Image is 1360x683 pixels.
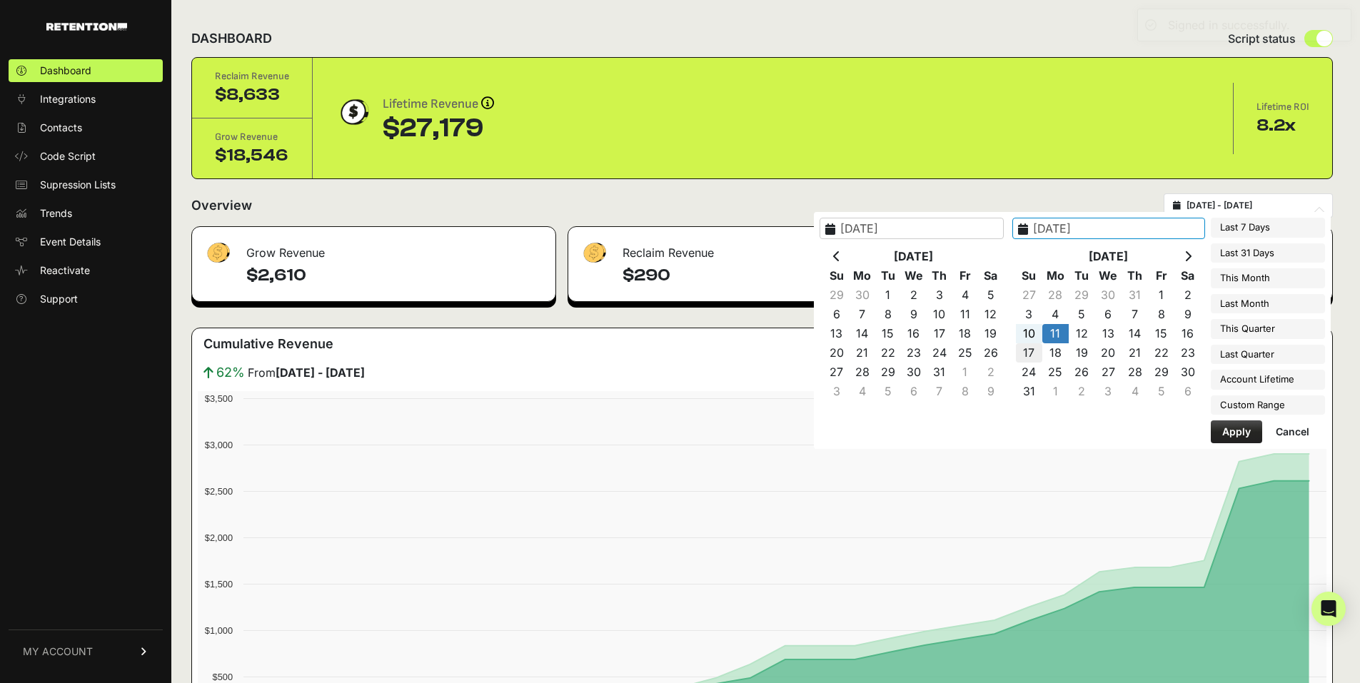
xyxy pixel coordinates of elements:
[1148,363,1174,382] td: 29
[1148,285,1174,305] td: 1
[824,382,850,401] td: 3
[901,324,927,343] td: 16
[40,178,116,192] span: Supression Lists
[1122,305,1148,324] td: 7
[1264,420,1321,443] button: Cancel
[824,343,850,363] td: 20
[875,382,901,401] td: 5
[40,92,96,106] span: Integrations
[875,266,901,285] th: Tu
[191,29,272,49] h2: DASHBOARD
[927,343,952,363] td: 24
[1095,324,1122,343] td: 13
[1042,343,1069,363] td: 18
[9,88,163,111] a: Integrations
[1042,266,1069,285] th: Mo
[927,382,952,401] td: 7
[1174,363,1201,382] td: 30
[1069,305,1095,324] td: 5
[1069,285,1095,305] td: 29
[1211,268,1325,288] li: This Month
[1095,266,1122,285] th: We
[1016,343,1042,363] td: 17
[1122,343,1148,363] td: 21
[1148,343,1174,363] td: 22
[901,305,927,324] td: 9
[850,324,875,343] td: 14
[824,363,850,382] td: 27
[1042,382,1069,401] td: 1
[952,305,978,324] td: 11
[1016,382,1042,401] td: 31
[850,382,875,401] td: 4
[952,343,978,363] td: 25
[192,227,555,270] div: Grow Revenue
[1148,266,1174,285] th: Fr
[1148,382,1174,401] td: 5
[1256,114,1309,137] div: 8.2x
[952,363,978,382] td: 1
[383,94,494,114] div: Lifetime Revenue
[1069,266,1095,285] th: Tu
[383,114,494,143] div: $27,179
[203,334,333,354] h3: Cumulative Revenue
[1211,420,1262,443] button: Apply
[875,305,901,324] td: 8
[40,235,101,249] span: Event Details
[978,382,1004,401] td: 9
[1148,305,1174,324] td: 8
[1122,285,1148,305] td: 31
[875,363,901,382] td: 29
[191,196,252,216] h2: Overview
[216,363,245,383] span: 62%
[1311,592,1346,626] div: Open Intercom Messenger
[1042,305,1069,324] td: 4
[1211,319,1325,339] li: This Quarter
[824,305,850,324] td: 6
[205,625,233,636] text: $1,000
[40,121,82,135] span: Contacts
[927,324,952,343] td: 17
[850,247,978,266] th: [DATE]
[215,130,289,144] div: Grow Revenue
[9,259,163,282] a: Reactivate
[952,324,978,343] td: 18
[1211,243,1325,263] li: Last 31 Days
[978,266,1004,285] th: Sa
[1069,382,1095,401] td: 2
[205,579,233,590] text: $1,500
[850,305,875,324] td: 7
[1042,247,1175,266] th: [DATE]
[901,382,927,401] td: 6
[248,364,365,381] span: From
[1174,382,1201,401] td: 6
[580,239,608,267] img: fa-dollar-13500eef13a19c4ab2b9ed9ad552e47b0d9fc28b02b83b90ba0e00f96d6372e9.png
[1174,285,1201,305] td: 2
[1174,305,1201,324] td: 9
[824,324,850,343] td: 13
[901,285,927,305] td: 2
[1174,343,1201,363] td: 23
[1042,363,1069,382] td: 25
[1016,285,1042,305] td: 27
[215,69,289,84] div: Reclaim Revenue
[40,64,91,78] span: Dashboard
[1095,305,1122,324] td: 6
[1174,266,1201,285] th: Sa
[9,629,163,673] a: MY ACCOUNT
[205,486,233,497] text: $2,500
[1095,285,1122,305] td: 30
[978,363,1004,382] td: 2
[568,227,945,270] div: Reclaim Revenue
[1095,363,1122,382] td: 27
[901,266,927,285] th: We
[1148,324,1174,343] td: 15
[215,144,289,167] div: $18,546
[927,285,952,305] td: 3
[40,149,96,163] span: Code Script
[1174,324,1201,343] td: 16
[850,285,875,305] td: 30
[901,363,927,382] td: 30
[1211,395,1325,415] li: Custom Range
[875,324,901,343] td: 15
